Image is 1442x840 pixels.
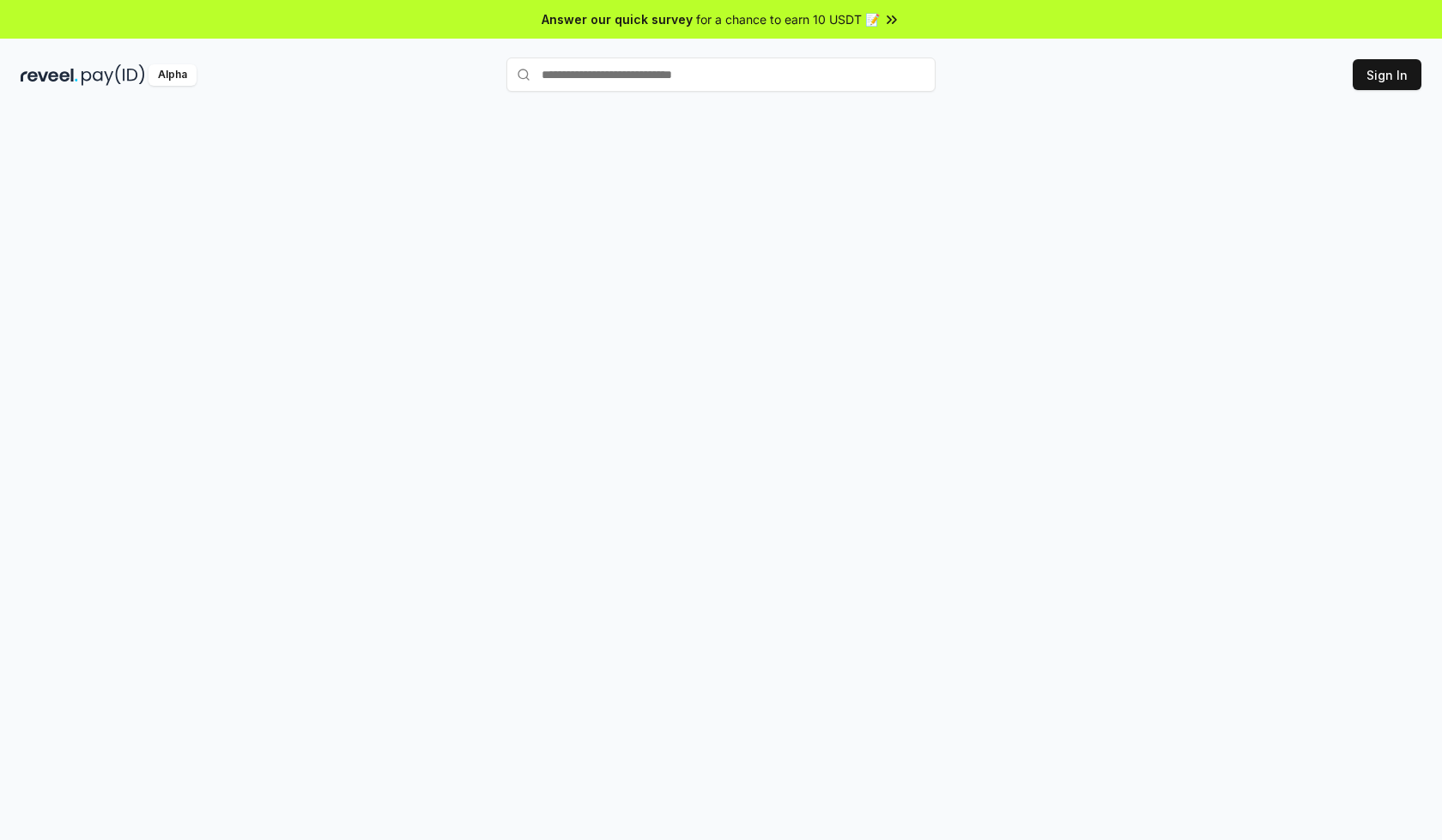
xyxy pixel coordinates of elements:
[1353,59,1421,90] button: Sign In
[542,10,693,28] span: Answer our quick survey
[21,64,78,86] img: reveel_dark
[696,10,880,28] span: for a chance to earn 10 USDT 📝
[82,64,145,86] img: pay_id
[148,64,197,86] div: Alpha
